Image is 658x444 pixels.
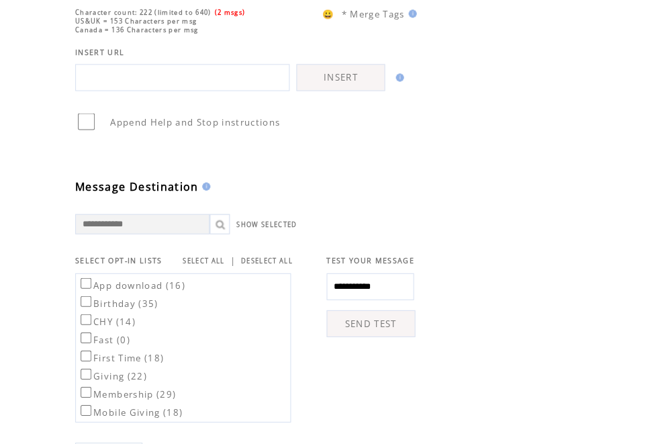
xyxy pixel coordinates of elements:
[78,315,136,327] label: CHY (14)
[75,179,198,193] span: Message Destination
[75,17,197,26] span: US&UK = 153 Characters per msg
[78,297,158,309] label: Birthday (35)
[75,26,198,34] span: Canada = 136 Characters per msg
[198,182,210,190] img: help.gif
[230,254,235,266] span: |
[81,314,91,324] input: CHY (14)
[322,8,334,20] span: 😀
[214,8,245,17] span: (2 msgs)
[75,255,162,265] span: SELECT OPT-IN LISTS
[326,310,415,337] a: SEND TEST
[404,9,416,17] img: help.gif
[81,404,91,415] input: Mobile Giving (18)
[81,368,91,379] input: Giving (22)
[78,279,185,291] label: App download (16)
[75,48,124,57] span: INSERT URL
[75,8,211,17] span: Character count: 222 (limited to 640)
[296,64,385,91] a: INSERT
[78,351,164,363] label: First Time (18)
[326,255,414,265] span: TEST YOUR MESSAGE
[81,350,91,361] input: First Time (18)
[183,256,224,265] a: SELECT ALL
[81,277,91,288] input: App download (16)
[78,388,176,400] label: Membership (29)
[78,333,130,345] label: Fast (0)
[81,332,91,343] input: Fast (0)
[78,369,147,382] label: Giving (22)
[110,116,280,128] span: Append Help and Stop instructions
[241,256,293,265] a: DESELECT ALL
[81,296,91,306] input: Birthday (35)
[236,220,297,228] a: SHOW SELECTED
[391,73,404,81] img: help.gif
[341,8,404,20] span: * Merge Tags
[81,386,91,397] input: Membership (29)
[78,406,183,418] label: Mobile Giving (18)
